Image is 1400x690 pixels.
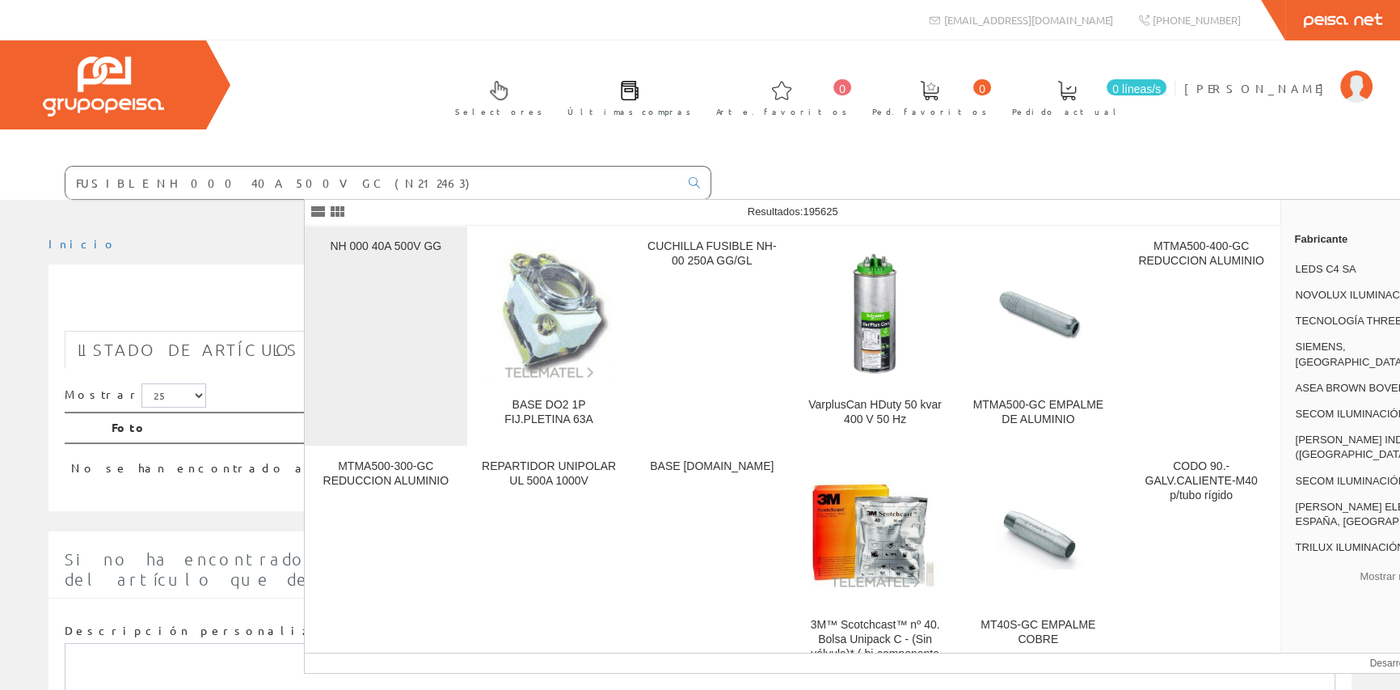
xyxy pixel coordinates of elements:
[794,226,956,446] a: VarplusCan HDuty 50 kvar 400 V 50 Hz VarplusCan HDuty 50 kvar 400 V 50 Hz
[1184,81,1332,95] font: [PERSON_NAME]
[957,226,1120,446] a: MTMA500-GC EMPALME DE ALUMINIO MTMA500-GC EMPALME DE ALUMINIO
[872,105,987,117] font: Ped. favoritos
[78,340,298,359] font: Listado de artículos
[43,57,164,116] img: Grupo Peisa
[1145,459,1257,502] font: CODO 90.-GALV.CALIENTE-M40 p/tubo rígido
[1294,233,1347,245] font: Fabricante
[970,261,1107,364] img: MTMA500-GC EMPALME DE ALUMINIO
[65,623,352,637] font: Descripción personalizada
[65,167,679,199] input: Buscar ...
[65,331,311,369] a: Listado de artículos
[1120,226,1283,446] a: MTMA500-400-GC REDUCCION ALUMINIO
[48,236,117,251] a: Inicio
[979,83,985,95] font: 0
[647,239,776,267] font: CUCHILLA FUSIBLE NH-00 250A GG/GL
[970,481,1107,584] img: MT40S-GC EMPALME COBRE
[650,459,774,472] font: BASE [DOMAIN_NAME]
[630,226,793,446] a: CUCHILLA FUSIBLE NH-00 250A GG/GL
[1012,105,1122,117] font: Pedido actual
[807,244,943,381] img: VarplusCan HDuty 50 kvar 400 V 50 Hz
[330,239,441,252] font: NH 000 40A 500V GG
[839,83,845,95] font: 0
[65,289,574,323] font: Fusible NH 000 40A 500V GC (N212463)
[1153,13,1241,27] font: [PHONE_NUMBER]
[481,244,618,381] img: BASE DO2 1P FIJ.PLETINA 63A
[807,476,943,590] img: 3M™ Scotchcast™ nº 40. Bolsa Unipack C - (Sin válvula)* ( bi-componente base de poliuretano)
[1295,263,1356,275] font: LEDS C4 SA
[439,67,550,126] a: Selectores
[716,105,847,117] font: Arte. favoritos
[1184,67,1373,83] a: [PERSON_NAME]
[112,420,148,434] font: Foto
[551,67,699,126] a: Últimas compras
[468,226,630,446] a: BASE DO2 1P FIJ.PLETINA 63A BASE DO2 1P FIJ.PLETINA 63A
[1138,239,1264,267] font: MTMA500-400-GC REDUCCION ALUMINIO
[1112,83,1161,95] font: 0 líneas/s
[811,618,940,675] font: 3M™ Scotchcast™ nº 40. Bolsa Unipack C - (Sin válvula)* ( bi-componente base de poliuretano)
[944,13,1113,27] font: [EMAIL_ADDRESS][DOMAIN_NAME]
[455,105,542,117] font: Selectores
[71,460,659,475] font: No se han encontrado artículos, pruebe con otra búsqueda
[973,398,1104,425] font: MTMA500-GC EMPALME DE ALUMINIO
[567,105,691,117] font: Últimas compras
[980,618,1095,646] font: MT40S-GC EMPALME COBRE
[141,383,206,408] select: Mostrar
[305,226,467,446] a: NH 000 40A 500V GG
[803,205,837,218] font: 195625
[323,459,449,487] font: MTMA500-300-GC REDUCCION ALUMINIO
[504,398,593,425] font: BASE DO2 1P FIJ.PLETINA 63A
[65,549,1317,589] font: Si no ha encontrado algún artículo en nuestro catálogo, introduzca aquí la cantidad y la descripc...
[808,398,942,425] font: VarplusCan HDuty 50 kvar 400 V 50 Hz
[748,205,803,218] font: Resultados:
[65,386,141,400] font: Mostrar
[482,459,616,487] font: REPARTIDOR UNIPOLAR UL 500A 1000V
